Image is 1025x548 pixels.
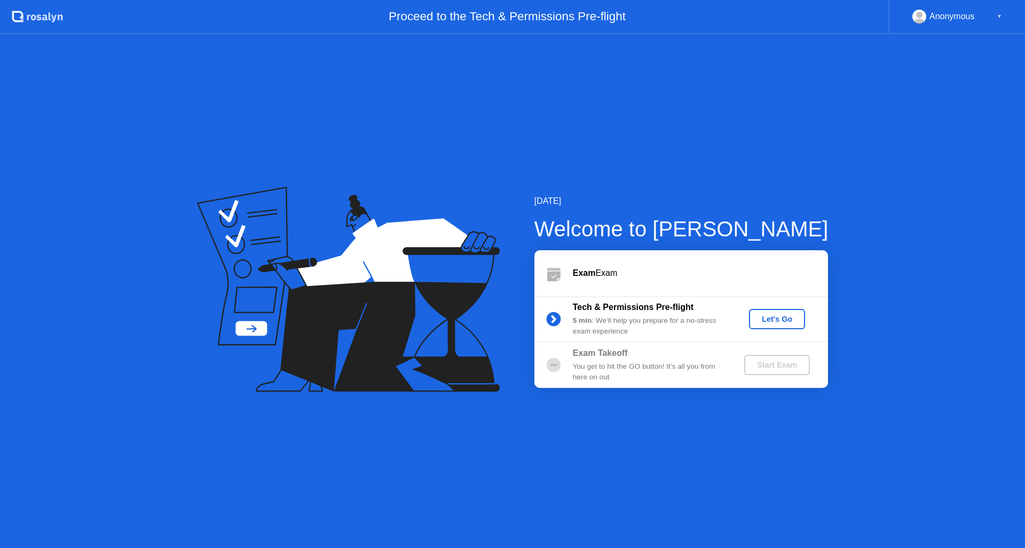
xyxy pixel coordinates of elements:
div: Let's Go [753,315,801,323]
button: Let's Go [749,309,805,329]
b: Tech & Permissions Pre-flight [573,303,693,312]
b: Exam [573,268,596,277]
button: Start Exam [744,355,810,375]
b: Exam Takeoff [573,348,628,358]
b: 5 min [573,316,592,324]
div: You get to hit the GO button! It’s all you from here on out [573,361,727,383]
div: Welcome to [PERSON_NAME] [534,213,829,245]
div: ▼ [997,10,1002,23]
div: [DATE] [534,195,829,208]
div: Exam [573,267,828,280]
div: Start Exam [748,361,806,369]
div: Anonymous [929,10,975,23]
div: : We’ll help you prepare for a no-stress exam experience [573,315,727,337]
